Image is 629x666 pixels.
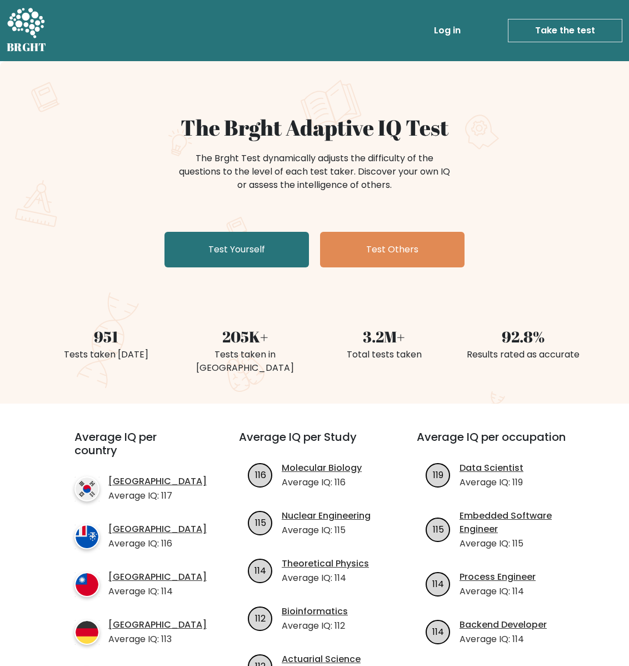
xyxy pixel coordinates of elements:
h1: The Brght Adaptive IQ Test [43,115,586,141]
img: country [74,524,99,549]
p: Average IQ: 115 [460,537,568,550]
p: Average IQ: 112 [282,619,348,633]
p: Average IQ: 117 [108,489,207,503]
a: Backend Developer [460,618,547,632]
text: 114 [432,625,444,638]
a: Nuclear Engineering [282,509,371,523]
text: 115 [432,523,443,536]
a: Test Yourself [164,232,309,267]
a: [GEOGRAPHIC_DATA] [108,523,207,536]
text: 114 [254,564,266,577]
p: Average IQ: 114 [282,571,369,585]
text: 114 [432,578,444,590]
h5: BRGHT [7,41,47,54]
a: Process Engineer [460,570,536,584]
div: Total tests taken [321,348,447,361]
text: 112 [255,612,266,625]
a: Embedded Software Engineer [460,509,568,536]
p: Average IQ: 113 [108,633,207,646]
a: Take the test [508,19,622,42]
img: country [74,620,99,645]
p: Average IQ: 116 [108,537,207,550]
a: BRGHT [7,4,47,57]
img: country [74,476,99,501]
img: country [74,572,99,597]
a: Molecular Biology [282,461,362,475]
p: Average IQ: 114 [460,585,536,598]
text: 119 [433,469,443,481]
a: [GEOGRAPHIC_DATA] [108,475,207,488]
a: Bioinformatics [282,605,348,618]
div: 205K+ [182,325,308,348]
div: 3.2M+ [321,325,447,348]
a: Test Others [320,232,465,267]
p: Average IQ: 114 [460,633,547,646]
a: Theoretical Physics [282,557,369,570]
h3: Average IQ per Study [239,430,390,457]
div: Tests taken [DATE] [43,348,169,361]
text: 116 [254,469,266,481]
a: [GEOGRAPHIC_DATA] [108,618,207,632]
a: Data Scientist [460,461,523,475]
p: Average IQ: 115 [282,524,371,537]
p: Average IQ: 114 [108,585,207,598]
div: 92.8% [460,325,586,348]
text: 115 [254,516,266,529]
div: 951 [43,325,169,348]
a: Log in [430,19,465,42]
p: Average IQ: 116 [282,476,362,489]
div: Tests taken in [GEOGRAPHIC_DATA] [182,348,308,375]
a: [GEOGRAPHIC_DATA] [108,570,207,584]
h3: Average IQ per country [74,430,199,470]
div: The Brght Test dynamically adjusts the difficulty of the questions to the level of each test take... [176,152,453,192]
div: Results rated as accurate [460,348,586,361]
p: Average IQ: 119 [460,476,523,489]
a: Actuarial Science [282,653,361,666]
h3: Average IQ per occupation [417,430,568,457]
